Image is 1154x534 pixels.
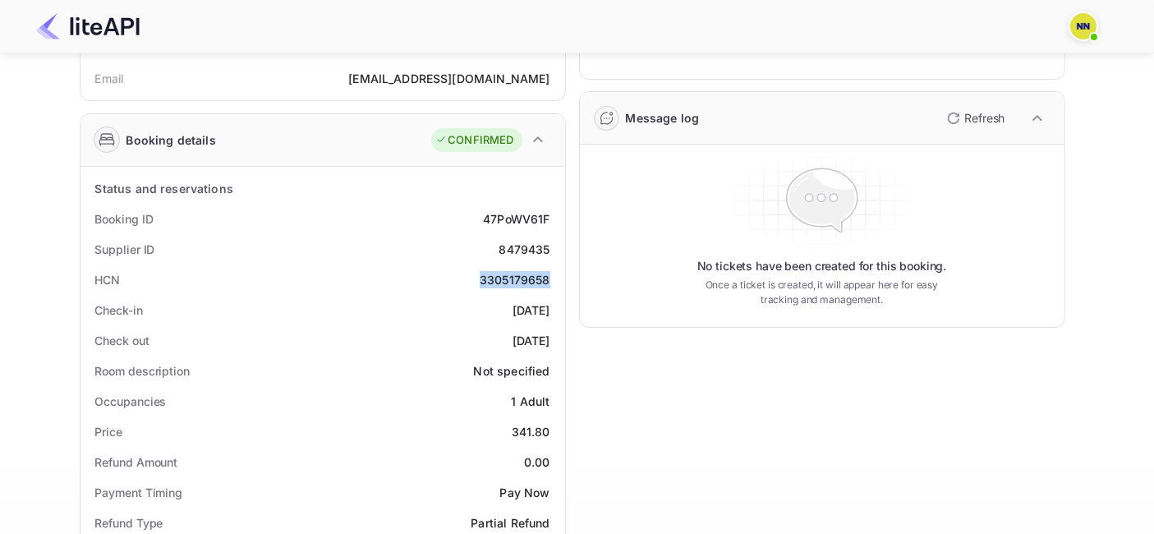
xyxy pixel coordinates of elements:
div: 3305179658 [480,271,550,288]
div: Price [95,423,123,440]
div: Check out [95,332,149,349]
div: CONFIRMED [435,132,513,149]
div: Payment Timing [95,484,183,501]
div: [EMAIL_ADDRESS][DOMAIN_NAME] [348,70,549,87]
div: Occupancies [95,393,167,410]
p: Once a ticket is created, it will appear here for easy tracking and management. [692,278,952,307]
div: [DATE] [513,332,550,349]
div: Status and reservations [95,180,233,197]
div: 341.80 [512,423,550,440]
div: Email [95,70,124,87]
div: 1 Adult [511,393,549,410]
div: 47PoWV61F [483,210,549,228]
div: Room description [95,362,190,380]
div: HCN [95,271,121,288]
div: Booking ID [95,210,154,228]
div: Partial Refund [471,514,549,532]
div: Not specified [474,362,550,380]
div: Refund Amount [95,453,178,471]
p: No tickets have been created for this booking. [697,258,947,274]
p: Refresh [965,109,1005,127]
div: 0.00 [524,453,550,471]
div: Refund Type [95,514,163,532]
img: N/A N/A [1070,13,1097,39]
button: Refresh [937,105,1012,131]
div: 8479435 [499,241,549,258]
img: LiteAPI Logo [36,13,140,39]
div: Booking details [126,131,216,149]
div: [DATE] [513,302,550,319]
div: Message log [626,109,700,127]
div: Check-in [95,302,143,319]
div: Supplier ID [95,241,155,258]
div: Pay Now [499,484,549,501]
